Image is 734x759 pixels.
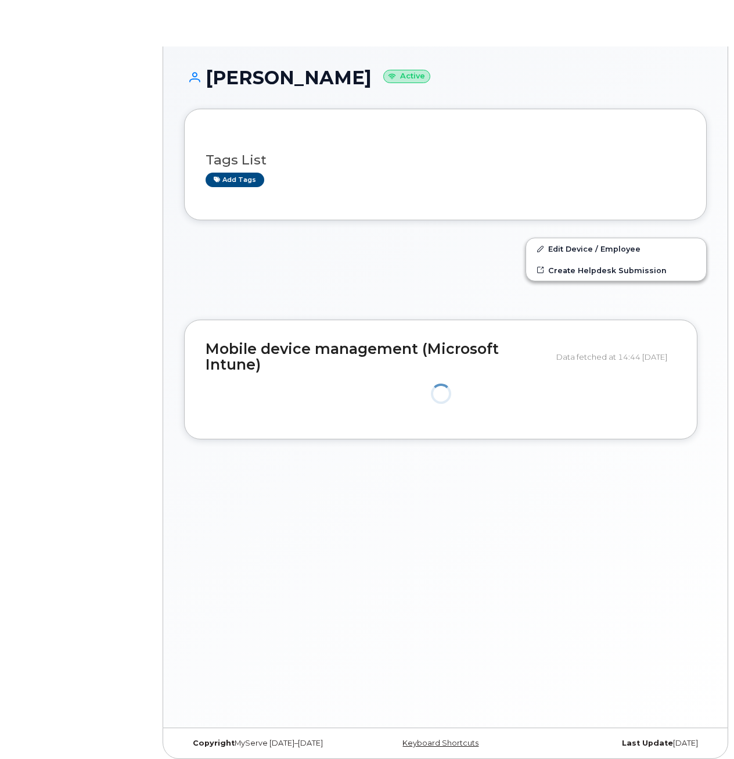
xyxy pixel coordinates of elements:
a: Keyboard Shortcuts [402,739,478,747]
a: Create Helpdesk Submission [526,260,706,281]
h2: Mobile device management (Microsoft Intune) [206,341,548,373]
strong: Copyright [193,739,235,747]
h1: [PERSON_NAME] [184,67,707,88]
strong: Last Update [622,739,673,747]
a: Add tags [206,173,264,187]
div: [DATE] [532,739,707,748]
a: Edit Device / Employee [526,238,706,259]
h3: Tags List [206,153,685,167]
small: Active [383,70,430,83]
div: Data fetched at 14:44 [DATE] [556,346,676,368]
div: MyServe [DATE]–[DATE] [184,739,358,748]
